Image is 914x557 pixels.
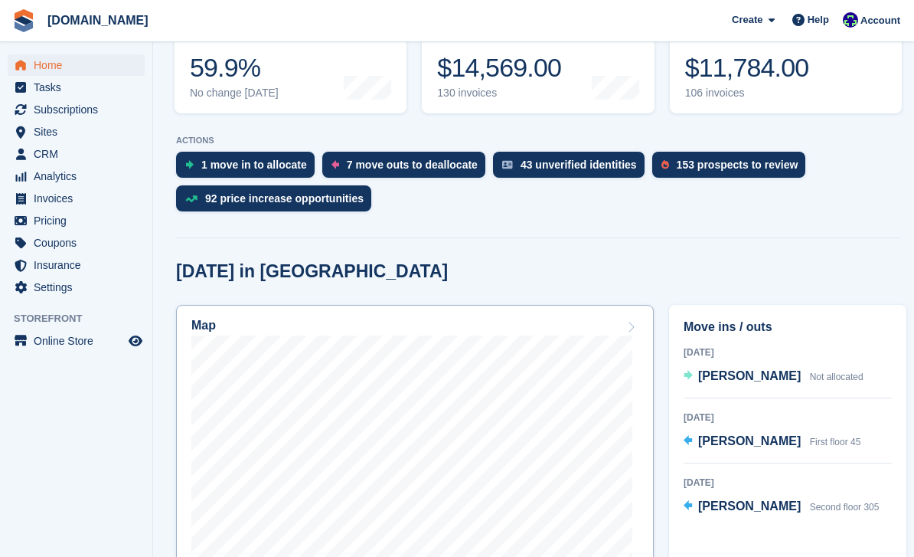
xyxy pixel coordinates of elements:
a: menu [8,165,145,187]
img: price_increase_opportunities-93ffe204e8149a01c8c9dc8f82e8f89637d9d84a8eef4429ea346261dce0b2c0.svg [185,195,197,202]
div: 130 invoices [437,87,561,100]
span: Insurance [34,254,126,276]
span: Create [732,12,762,28]
a: menu [8,188,145,209]
p: ACTIONS [176,136,900,146]
img: verify_identity-adf6edd0f0f0b5bbfe63781bf79b02c33cf7c696d77639b501bdc392416b5a36.svg [502,160,513,169]
a: menu [8,277,145,298]
a: menu [8,254,145,276]
a: [PERSON_NAME] Second floor 305 [684,497,879,517]
img: Mike Gruttadaro [843,12,858,28]
span: Account [860,13,900,28]
span: CRM [34,143,126,165]
div: $14,569.00 [437,52,561,84]
a: [PERSON_NAME] First floor 45 [684,432,860,452]
span: Invoices [34,188,126,209]
span: Home [34,54,126,76]
a: 153 prospects to review [652,152,814,185]
a: [PERSON_NAME] Not allocated [684,367,863,387]
span: Sites [34,121,126,143]
h2: Move ins / outs [684,318,892,336]
div: 7 move outs to deallocate [347,159,478,171]
span: Not allocated [810,372,863,382]
div: $11,784.00 [685,52,809,84]
h2: [DATE] in [GEOGRAPHIC_DATA] [176,261,448,282]
span: Storefront [14,311,152,326]
a: 7 move outs to deallocate [322,152,493,185]
span: Subscriptions [34,99,126,120]
span: [PERSON_NAME] [698,500,801,513]
div: [DATE] [684,346,892,359]
a: Occupancy 59.9% No change [DATE] [175,16,406,113]
span: Pricing [34,210,126,231]
span: [PERSON_NAME] [698,434,801,447]
span: Online Store [34,330,126,352]
a: menu [8,77,145,98]
div: 59.9% [190,52,279,84]
div: No change [DATE] [190,87,279,100]
a: menu [8,330,145,352]
a: Month-to-date sales $14,569.00 130 invoices [422,16,654,113]
div: 106 invoices [685,87,809,100]
img: move_ins_to_allocate_icon-fdf77a2bb77ea45bf5b3d319d69a93e2d87916cf1d5bf7949dd705db3b84f3ca.svg [185,160,194,169]
a: 1 move in to allocate [176,152,322,185]
span: First floor 45 [810,437,861,447]
img: move_outs_to_deallocate_icon-f764333ba52eb49d3ac5e1228854f67142a1ed5810a6f6cc68b1a99e826820c5.svg [331,160,339,169]
a: menu [8,232,145,254]
div: 43 unverified identities [521,159,637,171]
div: 1 move in to allocate [201,159,307,171]
img: stora-icon-8386f47178a22dfd0bd8f6a31ec36ba5ce8667c1dd55bd0f319d3a0aa187defe.svg [12,9,35,32]
a: 92 price increase opportunities [176,185,379,219]
a: Awaiting payment $11,784.00 106 invoices [670,16,902,113]
div: [DATE] [684,476,892,490]
span: Tasks [34,77,126,98]
span: Second floor 305 [810,502,880,513]
span: [PERSON_NAME] [698,369,801,382]
a: [DOMAIN_NAME] [41,8,155,33]
span: Analytics [34,165,126,187]
h2: Map [191,319,216,333]
a: menu [8,210,145,231]
div: 153 prospects to review [677,159,798,171]
img: prospect-51fa495bee0391a8d652442698ab0144808aea92771e9ea1ae160a38d050c398.svg [661,160,669,169]
span: Settings [34,277,126,298]
a: 43 unverified identities [493,152,652,185]
div: [DATE] [684,411,892,424]
a: menu [8,99,145,120]
a: menu [8,121,145,143]
a: menu [8,54,145,76]
div: 92 price increase opportunities [205,192,364,205]
span: Help [808,12,829,28]
a: Preview store [126,332,145,350]
a: menu [8,143,145,165]
span: Coupons [34,232,126,254]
